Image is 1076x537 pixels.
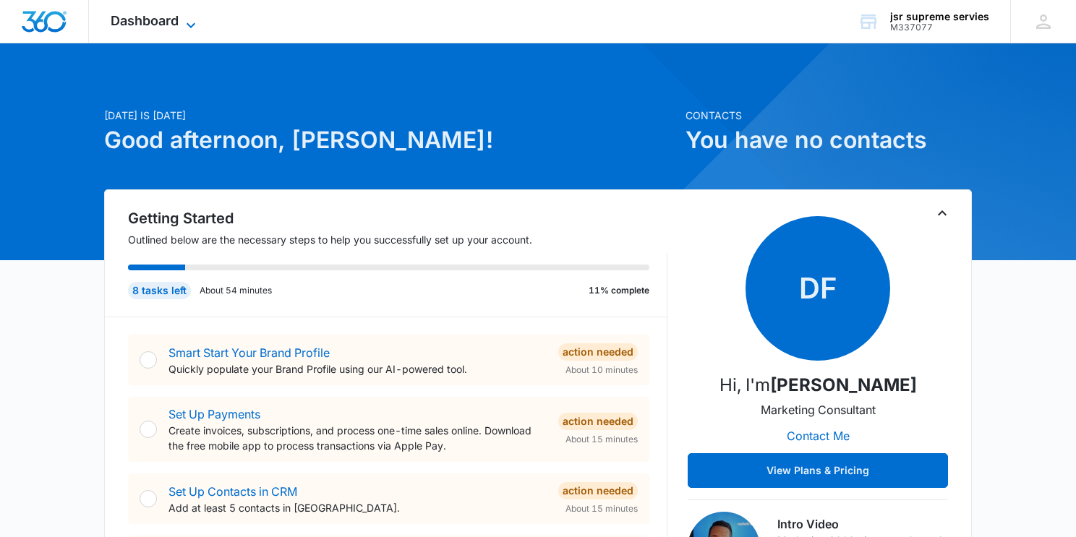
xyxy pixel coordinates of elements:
[111,13,179,28] span: Dashboard
[168,484,297,499] a: Set Up Contacts in CRM
[128,207,667,229] h2: Getting Started
[168,345,330,360] a: Smart Start Your Brand Profile
[558,413,638,430] div: Action Needed
[890,11,989,22] div: account name
[168,407,260,421] a: Set Up Payments
[200,284,272,297] p: About 54 minutes
[589,284,649,297] p: 11% complete
[772,418,864,453] button: Contact Me
[128,282,191,299] div: 8 tasks left
[104,108,677,123] p: [DATE] is [DATE]
[558,482,638,499] div: Action Needed
[565,502,638,515] span: About 15 minutes
[565,364,638,377] span: About 10 minutes
[770,374,917,395] strong: [PERSON_NAME]
[104,123,677,158] h1: Good afternoon, [PERSON_NAME]!
[128,232,667,247] p: Outlined below are the necessary steps to help you successfully set up your account.
[168,361,547,377] p: Quickly populate your Brand Profile using our AI-powered tool.
[720,372,917,398] p: Hi, I'm
[168,423,547,453] p: Create invoices, subscriptions, and process one-time sales online. Download the free mobile app t...
[168,500,547,515] p: Add at least 5 contacts in [GEOGRAPHIC_DATA].
[688,453,948,488] button: View Plans & Pricing
[686,123,972,158] h1: You have no contacts
[777,515,948,533] h3: Intro Video
[746,216,890,361] span: DF
[558,343,638,361] div: Action Needed
[934,205,951,222] button: Toggle Collapse
[761,401,876,418] p: Marketing Consultant
[686,108,972,123] p: Contacts
[565,433,638,446] span: About 15 minutes
[890,22,989,33] div: account id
